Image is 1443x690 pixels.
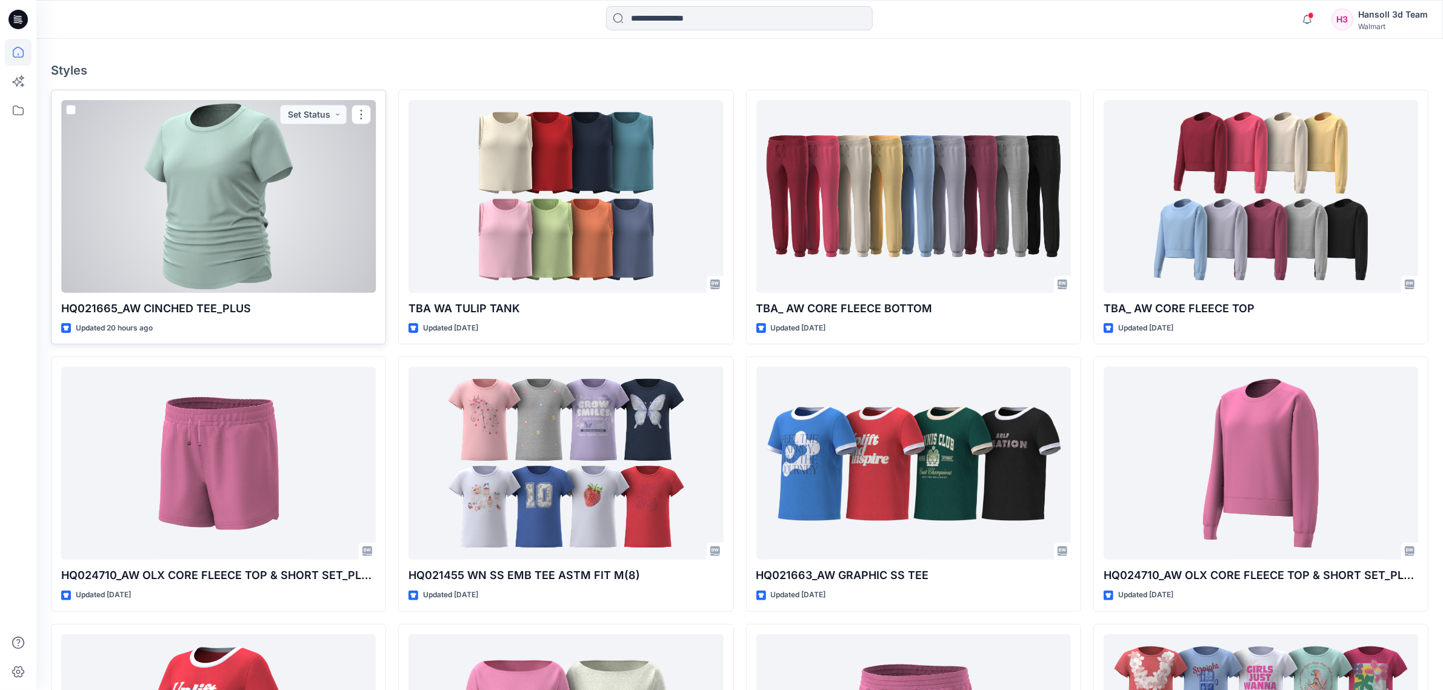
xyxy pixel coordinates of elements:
[756,300,1071,317] p: TBA_ AW CORE FLEECE BOTTOM
[408,100,723,293] a: TBA WA TULIP TANK
[408,567,723,584] p: HQ021455 WN SS EMB TEE ASTM FIT M(8)
[61,300,376,317] p: HQ021665_AW CINCHED TEE_PLUS
[1104,567,1418,584] p: HQ024710_AW OLX CORE FLEECE TOP & SHORT SET_PLUS
[1118,589,1173,601] p: Updated [DATE]
[408,300,723,317] p: TBA WA TULIP TANK
[1104,367,1418,560] a: HQ024710_AW OLX CORE FLEECE TOP & SHORT SET_PLUS
[61,367,376,560] a: HQ024710_AW OLX CORE FLEECE TOP & SHORT SET_PLUS
[756,100,1071,293] a: TBA_ AW CORE FLEECE BOTTOM
[408,367,723,560] a: HQ021455 WN SS EMB TEE ASTM FIT M(8)
[1358,22,1428,31] div: Walmart
[1331,8,1353,30] div: H3
[1358,7,1428,22] div: Hansoll 3d Team
[1104,100,1418,293] a: TBA_ AW CORE FLEECE TOP
[51,63,1428,78] h4: Styles
[76,589,131,601] p: Updated [DATE]
[756,567,1071,584] p: HQ021663_AW GRAPHIC SS TEE
[1104,300,1418,317] p: TBA_ AW CORE FLEECE TOP
[61,567,376,584] p: HQ024710_AW OLX CORE FLEECE TOP & SHORT SET_PLUS
[771,322,826,335] p: Updated [DATE]
[76,322,153,335] p: Updated 20 hours ago
[423,589,478,601] p: Updated [DATE]
[61,100,376,293] a: HQ021665_AW CINCHED TEE_PLUS
[756,367,1071,560] a: HQ021663_AW GRAPHIC SS TEE
[771,589,826,601] p: Updated [DATE]
[423,322,478,335] p: Updated [DATE]
[1118,322,1173,335] p: Updated [DATE]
